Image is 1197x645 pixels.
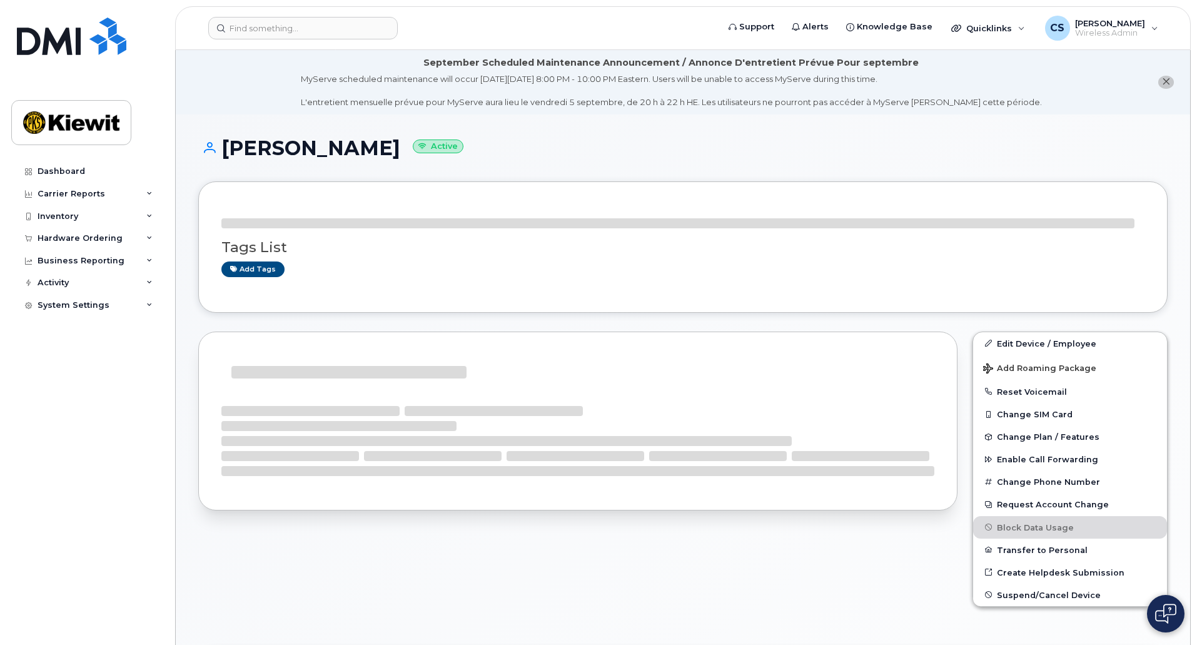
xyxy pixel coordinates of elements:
[423,56,919,69] div: September Scheduled Maintenance Announcement / Annonce D'entretient Prévue Pour septembre
[973,470,1167,493] button: Change Phone Number
[413,140,463,154] small: Active
[198,137,1168,159] h1: [PERSON_NAME]
[221,240,1144,255] h3: Tags List
[973,561,1167,584] a: Create Helpdesk Submission
[1155,604,1176,624] img: Open chat
[973,355,1167,380] button: Add Roaming Package
[973,425,1167,448] button: Change Plan / Features
[221,262,285,277] a: Add tags
[973,380,1167,403] button: Reset Voicemail
[973,403,1167,425] button: Change SIM Card
[997,455,1098,464] span: Enable Call Forwarding
[983,363,1096,375] span: Add Roaming Package
[997,590,1101,599] span: Suspend/Cancel Device
[1158,76,1174,89] button: close notification
[973,332,1167,355] a: Edit Device / Employee
[301,73,1042,108] div: MyServe scheduled maintenance will occur [DATE][DATE] 8:00 PM - 10:00 PM Eastern. Users will be u...
[997,432,1099,442] span: Change Plan / Features
[973,493,1167,515] button: Request Account Change
[973,584,1167,606] button: Suspend/Cancel Device
[973,539,1167,561] button: Transfer to Personal
[973,516,1167,539] button: Block Data Usage
[973,448,1167,470] button: Enable Call Forwarding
